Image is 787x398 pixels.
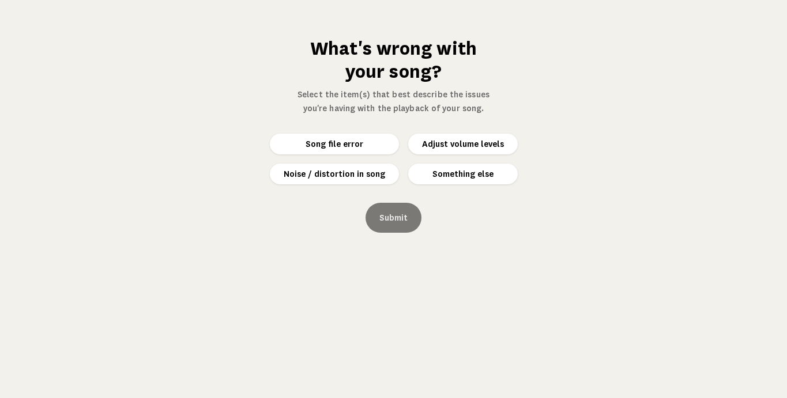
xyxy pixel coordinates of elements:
button: Submit [366,203,421,233]
h1: What's wrong with your song? [293,37,494,83]
button: Noise / distortion in song [270,164,399,184]
button: Adjust volume levels [408,134,518,154]
p: Select the item(s) that best describe the issues you're having with the playback of your song. [293,88,494,115]
button: Something else [408,164,518,184]
button: Song file error [270,134,399,154]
